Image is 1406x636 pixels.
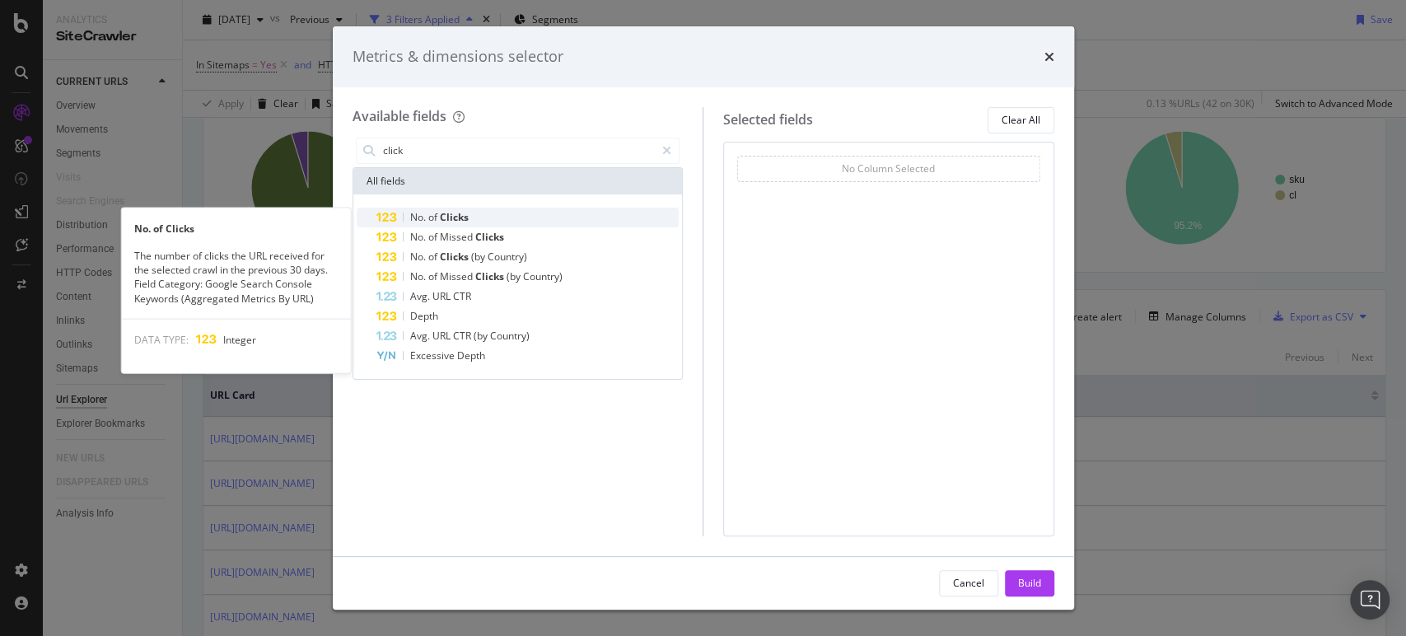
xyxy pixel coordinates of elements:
span: (by [471,250,488,264]
input: Search by field name [381,138,656,163]
span: Clicks [440,210,469,224]
span: Country) [490,329,530,343]
div: Cancel [953,576,984,590]
span: No. [410,269,428,283]
span: No. [410,230,428,244]
div: Available fields [353,107,446,125]
span: Country) [488,250,527,264]
button: Clear All [988,107,1054,133]
button: Build [1005,570,1054,596]
div: Open Intercom Messenger [1350,580,1390,620]
span: CTR [453,329,474,343]
span: of [428,210,440,224]
span: No. [410,210,428,224]
div: No. of Clicks [121,222,350,236]
div: times [1044,46,1054,68]
span: URL [432,329,453,343]
span: No. [410,250,428,264]
span: Clicks [475,269,507,283]
span: Avg. [410,289,432,303]
div: Selected fields [723,110,813,129]
span: (by [507,269,523,283]
span: Avg. [410,329,432,343]
span: Depth [457,348,485,362]
span: CTR [453,289,471,303]
div: The number of clicks the URL received for the selected crawl in the previous 30 days. Field Categ... [121,249,350,306]
span: Excessive [410,348,457,362]
div: Metrics & dimensions selector [353,46,563,68]
span: (by [474,329,490,343]
span: of [428,230,440,244]
div: All fields [353,168,683,194]
span: of [428,269,440,283]
div: Clear All [1002,113,1040,127]
div: modal [333,26,1074,610]
div: No Column Selected [842,161,935,175]
span: Clicks [475,230,504,244]
span: Missed [440,230,475,244]
span: Clicks [440,250,471,264]
span: Depth [410,309,438,323]
span: of [428,250,440,264]
span: Missed [440,269,475,283]
span: URL [432,289,453,303]
button: Cancel [939,570,998,596]
div: Build [1018,576,1041,590]
span: Country) [523,269,563,283]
